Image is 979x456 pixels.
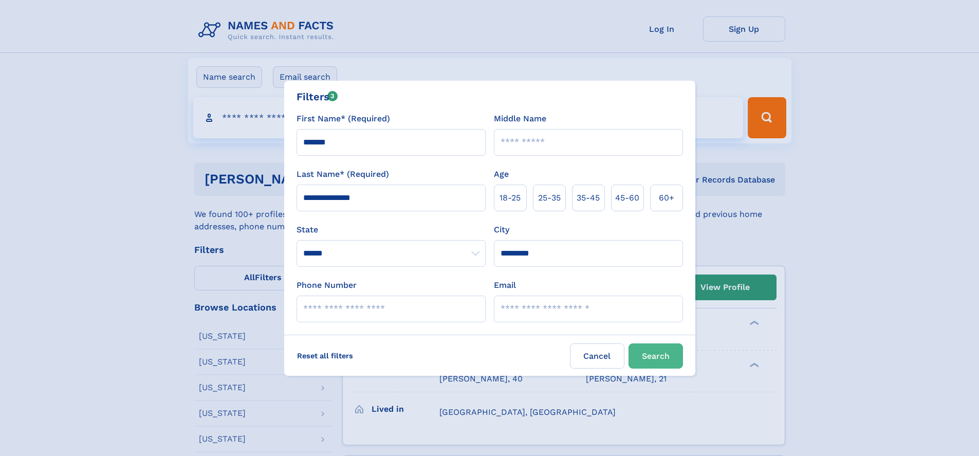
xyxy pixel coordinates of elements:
label: Phone Number [297,279,357,291]
label: State [297,224,486,236]
span: 35‑45 [577,192,600,204]
span: 60+ [659,192,674,204]
button: Search [629,343,683,369]
label: Last Name* (Required) [297,168,389,180]
label: Email [494,279,516,291]
label: Cancel [570,343,624,369]
span: 45‑60 [615,192,639,204]
span: 18‑25 [500,192,521,204]
label: First Name* (Required) [297,113,390,125]
label: Reset all filters [290,343,360,368]
span: 25‑35 [538,192,561,204]
div: Filters [297,89,338,104]
label: Age [494,168,509,180]
label: City [494,224,509,236]
label: Middle Name [494,113,546,125]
